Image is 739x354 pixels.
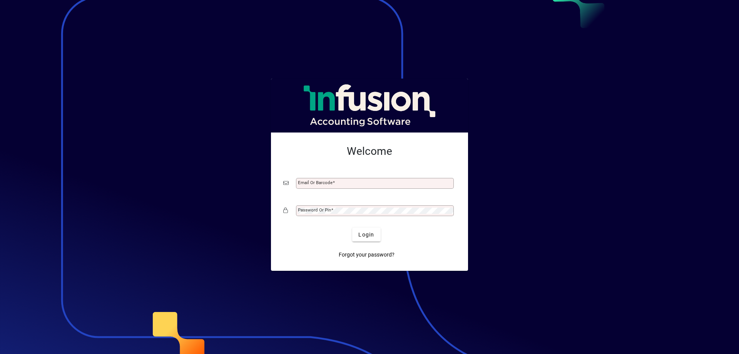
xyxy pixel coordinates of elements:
[339,251,395,259] span: Forgot your password?
[336,248,398,262] a: Forgot your password?
[298,180,333,185] mat-label: Email or Barcode
[283,145,456,158] h2: Welcome
[352,228,380,242] button: Login
[298,207,331,213] mat-label: Password or Pin
[358,231,374,239] span: Login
